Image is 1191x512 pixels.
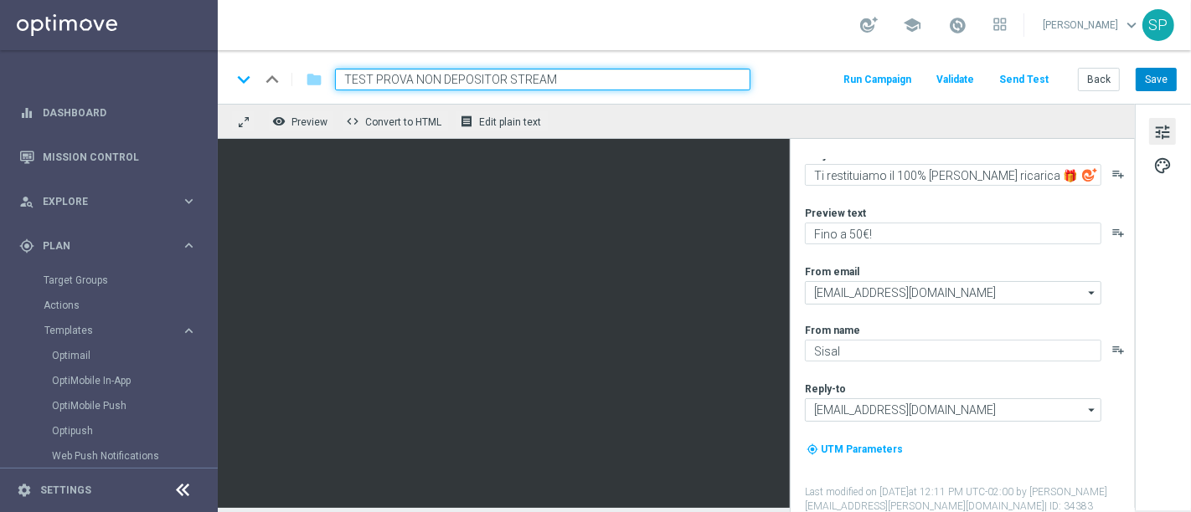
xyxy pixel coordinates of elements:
[43,197,181,207] span: Explore
[19,194,181,209] div: Explore
[342,110,449,132] button: code Convert to HTML
[268,110,335,132] button: remove_red_eye Preview
[821,443,903,455] span: UTM Parameters
[997,69,1051,91] button: Send Test
[52,343,216,368] div: Optimail
[1111,167,1125,181] button: playlist_add
[1122,16,1141,34] span: keyboard_arrow_down
[43,90,197,135] a: Dashboard
[805,265,859,279] label: From email
[805,281,1101,305] input: Select
[805,398,1101,422] input: Select
[456,110,549,132] button: receipt Edit plain text
[346,115,359,128] span: code
[1142,9,1174,41] div: SP
[1149,118,1176,145] button: tune
[841,69,914,91] button: Run Campaign
[52,368,216,393] div: OptiMobile In-App
[43,241,181,251] span: Plan
[181,238,197,253] i: keyboard_arrow_right
[44,324,198,337] button: Templates keyboard_arrow_right
[335,69,750,90] input: Enter a unique template name
[460,115,473,128] i: receipt
[43,135,197,179] a: Mission Control
[304,66,324,93] button: folder
[1153,121,1172,143] span: tune
[18,239,198,253] button: gps_fixed Plan keyboard_arrow_right
[18,151,198,164] button: Mission Control
[52,443,216,468] div: Web Push Notifications
[231,67,256,92] i: keyboard_arrow_down
[44,274,174,287] a: Target Groups
[1082,167,1097,182] img: optiGenie.svg
[52,399,174,412] a: OptiMobile Push
[1111,343,1125,356] button: playlist_add
[44,325,181,335] div: Templates
[805,440,905,458] button: my_location UTM Parameters
[181,323,197,339] i: keyboard_arrow_right
[1111,226,1125,239] button: playlist_add
[903,16,921,34] span: school
[1041,13,1142,38] a: [PERSON_NAME]keyboard_arrow_down
[18,106,198,120] button: equalizer Dashboard
[52,449,174,463] a: Web Push Notifications
[18,195,198,208] button: person_search Explore keyboard_arrow_right
[365,116,441,128] span: Convert to HTML
[807,443,818,455] i: my_location
[805,207,866,220] label: Preview text
[52,393,216,418] div: OptiMobile Push
[44,268,216,293] div: Target Groups
[1149,151,1176,178] button: palette
[479,116,541,128] span: Edit plain text
[44,325,164,335] span: Templates
[17,483,32,498] i: settings
[291,116,327,128] span: Preview
[1084,282,1101,304] i: arrow_drop_down
[19,238,34,253] i: gps_fixed
[1084,399,1101,421] i: arrow_drop_down
[936,74,974,85] span: Validate
[44,293,216,318] div: Actions
[19,90,197,135] div: Dashboard
[1136,68,1177,91] button: Save
[1153,155,1172,177] span: palette
[52,374,174,387] a: OptiMobile In-App
[19,194,34,209] i: person_search
[52,418,216,443] div: Optipush
[181,193,197,209] i: keyboard_arrow_right
[19,238,181,253] div: Plan
[934,69,977,91] button: Validate
[805,324,860,337] label: From name
[805,382,846,396] label: Reply-to
[272,115,286,128] i: remove_red_eye
[44,318,216,494] div: Templates
[19,105,34,120] i: equalizer
[40,485,91,495] a: Settings
[1078,68,1120,91] button: Back
[44,299,174,312] a: Actions
[306,69,322,90] i: folder
[52,349,174,362] a: Optimail
[19,135,197,179] div: Mission Control
[52,424,174,438] a: Optipush
[1044,500,1093,512] span: | ID: 34383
